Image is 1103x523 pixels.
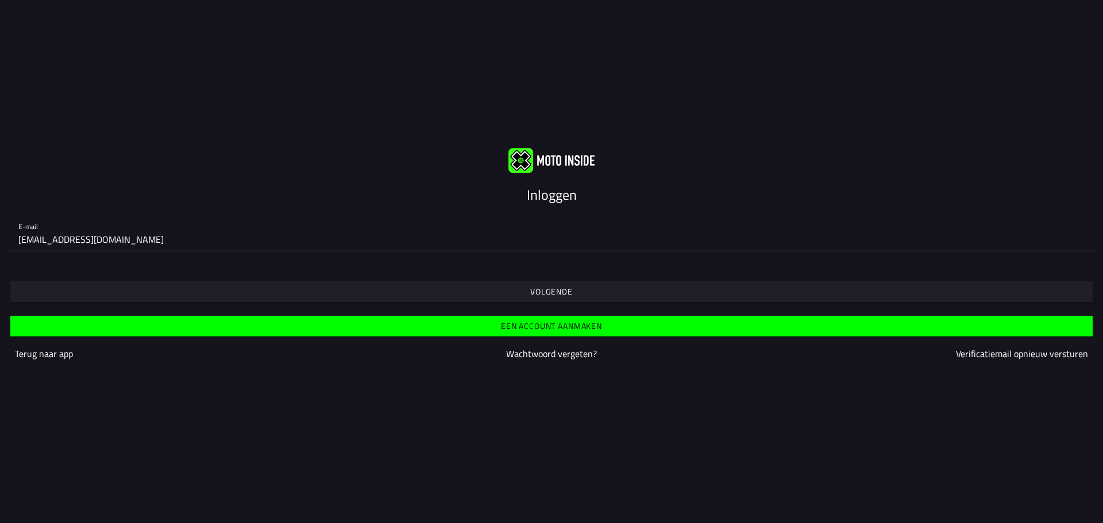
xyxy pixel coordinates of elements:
ion-text: Inloggen [527,184,577,205]
input: E-mail [18,228,1085,251]
a: Terug naar app [15,347,73,361]
a: Wachtwoord vergeten? [506,347,597,361]
a: Verificatiemail opnieuw versturen [956,347,1088,361]
ion-text: Volgende [530,288,573,296]
ion-button: Een account aanmaken [10,316,1093,336]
